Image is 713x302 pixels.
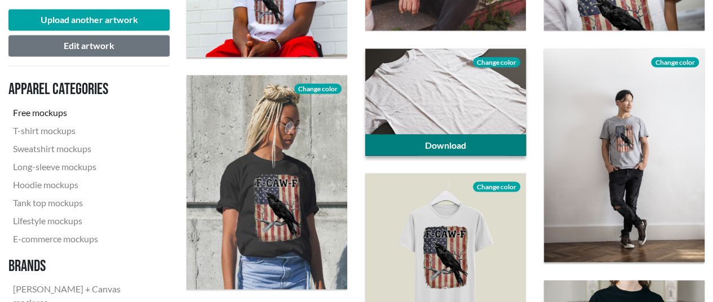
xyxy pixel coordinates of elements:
[8,157,161,175] a: Long-sleeve mockups
[8,9,170,30] button: Upload another artwork
[365,134,526,156] a: Download
[8,79,161,99] h3: Apparel categories
[294,83,342,94] span: Change color
[8,139,161,157] a: Sweatshirt mockups
[8,35,170,56] button: Edit artwork
[473,181,520,192] span: Change color
[8,211,161,229] a: Lifestyle mockups
[8,121,161,139] a: T-shirt mockups
[473,57,520,67] span: Change color
[8,229,161,247] a: E-commerce mockups
[8,256,161,276] h3: Brands
[8,175,161,193] a: Hoodie mockups
[8,193,161,211] a: Tank top mockups
[651,57,698,67] span: Change color
[8,103,161,121] a: Free mockups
